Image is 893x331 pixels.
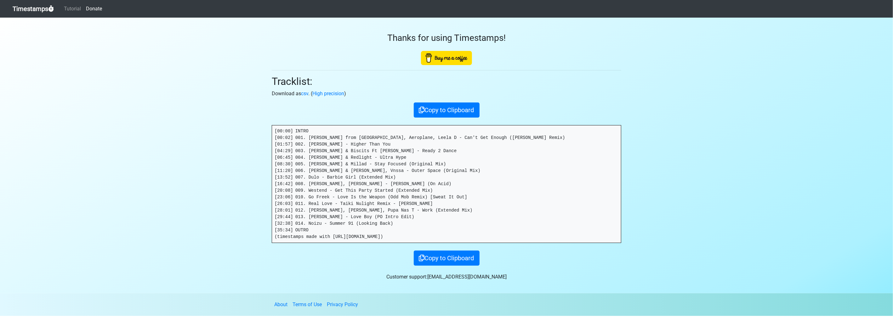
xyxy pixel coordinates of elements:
[272,90,621,97] p: Download as . ( )
[327,301,358,307] a: Privacy Policy
[293,301,322,307] a: Terms of Use
[13,3,54,15] a: Timestamps
[301,91,308,97] a: csv
[272,33,621,43] h3: Thanks for using Timestamps!
[421,51,472,65] img: Buy Me A Coffee
[862,300,885,323] iframe: Drift Widget Chat Controller
[83,3,105,15] a: Donate
[272,75,621,87] h2: Tracklist:
[312,91,344,97] a: High precision
[61,3,83,15] a: Tutorial
[272,125,621,243] pre: [00:00] INTRO [00:02] 001. [PERSON_NAME] from [GEOGRAPHIC_DATA], Aeroplane, Leela D - Can't Get E...
[414,102,480,118] button: Copy to Clipboard
[274,301,287,307] a: About
[414,251,480,266] button: Copy to Clipboard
